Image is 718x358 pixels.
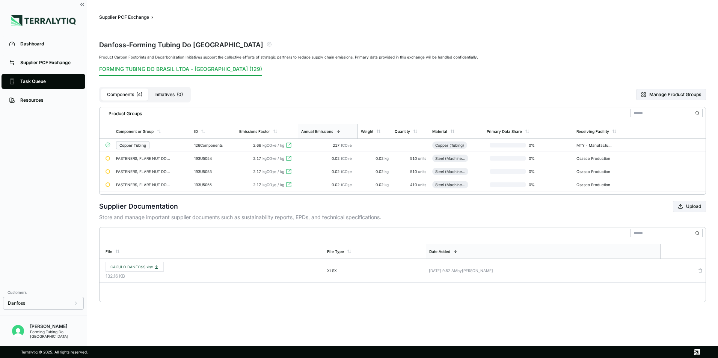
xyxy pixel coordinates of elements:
[435,169,465,174] div: Steel (Machined)
[253,169,261,174] span: 2.17
[429,249,450,254] div: Date Added
[576,169,612,174] div: Osasco Production
[576,143,612,147] div: MTY - Manufacturing Plant
[272,171,274,174] sub: 2
[324,259,426,283] td: XLSX
[101,89,148,101] button: Components(4)
[301,129,333,134] div: Annual Emissions
[30,329,87,338] div: Forming Tubing Do [GEOGRAPHIC_DATA]
[410,169,418,174] span: 510
[119,143,146,147] div: Copper Tubing
[99,214,706,221] p: Store and manage important supplier documents such as sustainability reports, EPDs, and technical...
[8,300,25,306] span: Danfoss
[262,182,284,187] span: kgCO e / kg
[385,156,389,161] span: kg
[333,143,341,147] span: 217
[262,156,284,161] span: kgCO e / kg
[410,156,418,161] span: 510
[418,169,426,174] span: units
[361,129,373,134] div: Weight
[418,182,426,187] span: units
[20,41,78,47] div: Dashboard
[576,129,609,134] div: Receiving Facility
[418,156,426,161] span: units
[99,65,262,76] button: FORMING TUBING DO BRASIL LTDA - [GEOGRAPHIC_DATA] (129)
[432,129,447,134] div: Material
[262,143,284,147] span: kgCO e / kg
[9,322,27,340] button: Open user button
[526,169,550,174] span: 0 %
[341,169,352,174] span: tCO e
[348,171,350,174] sub: 2
[20,60,78,66] div: Supplier PCF Exchange
[341,143,352,147] span: tCO e
[99,55,706,59] div: Product Carbon Footprints and Decarbonization Initiatives support the collective efforts of strat...
[177,92,183,98] span: ( 0 )
[576,156,612,161] div: Osasco Production
[332,169,341,174] span: 0.02
[3,288,84,297] div: Customers
[194,129,198,134] div: ID
[116,182,170,187] div: FASTENERS, FLARE NUT DOUBLE REFRIG. 5/8
[395,129,410,134] div: Quantity
[272,144,274,148] sub: 2
[376,182,385,187] span: 0.02
[435,182,465,187] div: Steel (Machined)
[253,156,261,161] span: 2.17
[673,201,706,212] button: Upload
[253,143,261,147] span: 2.66
[332,182,341,187] span: 0.02
[106,249,112,254] div: File
[106,273,321,279] span: 132.16 KB
[272,158,274,161] sub: 2
[30,323,87,329] div: [PERSON_NAME]
[272,184,274,187] sub: 2
[99,14,149,20] button: Supplier PCF Exchange
[410,182,418,187] span: 410
[194,156,230,161] div: 193U5054
[136,92,142,98] span: ( 4 )
[103,108,142,117] div: Product Groups
[348,158,350,161] sub: 2
[526,182,550,187] span: 0 %
[12,325,24,337] img: Willi Moriki
[106,262,164,272] button: CACULO DANFOSS.xlsx
[253,182,261,187] span: 2.17
[99,39,263,50] div: Danfoss - Forming Tubing Do [GEOGRAPHIC_DATA]
[435,143,464,147] div: Copper (Tubing)
[435,156,465,161] div: Steel (Machined)
[116,156,170,161] div: FASTENERS, FLARE NUT DOUBLE REFRIG. 1/2
[636,89,706,100] button: Manage Product Groups
[194,143,233,147] div: 126 Components
[341,156,352,161] span: tCO e
[239,129,270,134] div: Emissions Factor
[194,169,230,174] div: 193U5053
[332,156,341,161] span: 0.02
[262,169,284,174] span: kgCO e / kg
[327,249,344,254] div: File Type
[376,156,385,161] span: 0.02
[20,78,78,84] div: Task Queue
[348,144,350,148] sub: 2
[110,265,159,269] span: CACULO DANFOSS.xlsx
[376,169,385,174] span: 0.02
[116,129,154,134] div: Component or Group
[151,14,153,20] span: ›
[526,143,550,147] span: 0 %
[341,182,352,187] span: tCO e
[148,89,189,101] button: Initiatives(0)
[385,182,389,187] span: kg
[116,169,170,174] div: FASTENERS, FLARE NUT DOUBLE REFRIG. 3/8
[11,15,76,26] img: Logo
[194,182,230,187] div: 193U5055
[576,182,612,187] div: Osasco Production
[429,268,658,273] div: [DATE] 9:52 AM by [PERSON_NAME]
[487,129,522,134] div: Primary Data Share
[385,169,389,174] span: kg
[20,97,78,103] div: Resources
[348,184,350,187] sub: 2
[526,156,550,161] span: 0 %
[99,201,178,212] h2: Supplier Documentation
